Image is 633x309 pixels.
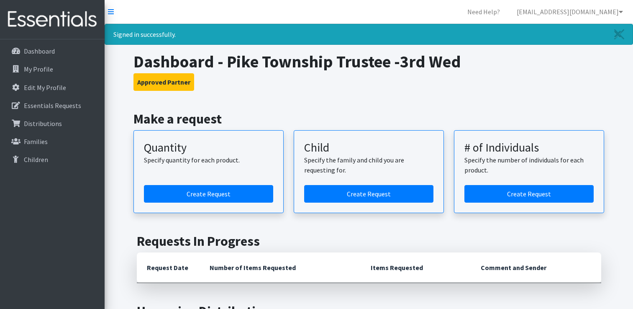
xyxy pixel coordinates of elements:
p: Essentials Requests [24,101,81,110]
p: Dashboard [24,47,55,55]
h2: Make a request [133,111,604,127]
div: Signed in successfully. [105,24,633,45]
a: Dashboard [3,43,101,59]
a: Create a request for a child or family [304,185,433,203]
p: Children [24,155,48,164]
p: Specify the family and child you are requesting for. [304,155,433,175]
a: Create a request by quantity [144,185,273,203]
h3: Child [304,141,433,155]
h3: # of Individuals [464,141,594,155]
h2: Requests In Progress [137,233,601,249]
a: Need Help? [461,3,507,20]
a: My Profile [3,61,101,77]
h3: Quantity [144,141,273,155]
a: Families [3,133,101,150]
img: HumanEssentials [3,5,101,33]
p: Specify the number of individuals for each product. [464,155,594,175]
a: Distributions [3,115,101,132]
p: Edit My Profile [24,83,66,92]
h1: Dashboard - Pike Township Trustee -3rd Wed [133,51,604,72]
th: Request Date [137,252,200,283]
a: Children [3,151,101,168]
a: [EMAIL_ADDRESS][DOMAIN_NAME] [510,3,630,20]
th: Items Requested [361,252,471,283]
a: Close [606,24,633,44]
p: Distributions [24,119,62,128]
p: Specify quantity for each product. [144,155,273,165]
button: Approved Partner [133,73,194,91]
th: Comment and Sender [471,252,601,283]
a: Essentials Requests [3,97,101,114]
p: My Profile [24,65,53,73]
th: Number of Items Requested [200,252,361,283]
a: Create a request by number of individuals [464,185,594,203]
a: Edit My Profile [3,79,101,96]
p: Families [24,137,48,146]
